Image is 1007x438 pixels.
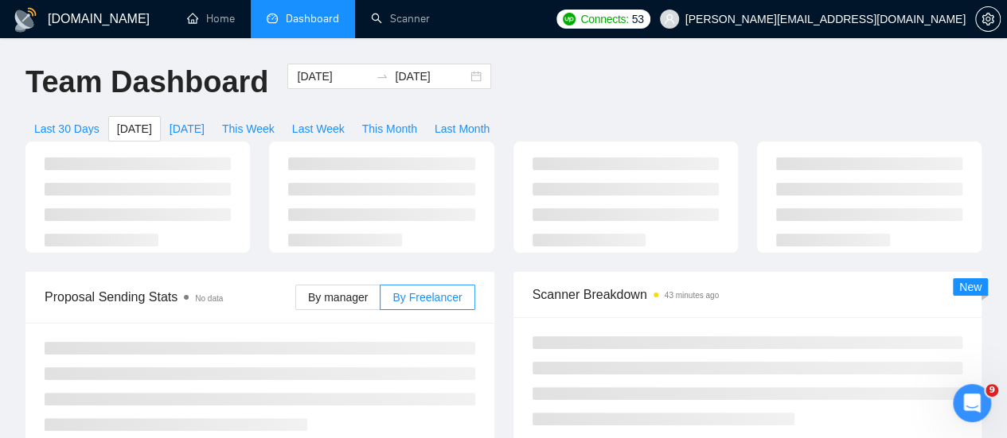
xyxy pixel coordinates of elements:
span: By manager [308,291,368,304]
span: Connects: [580,10,628,28]
span: 9 [986,384,998,397]
button: This Week [213,116,283,141]
span: No data [195,294,223,303]
span: dashboard [267,13,278,24]
span: swap-right [376,70,388,83]
a: homeHome [187,12,235,25]
button: Last Month [426,116,498,141]
span: This Week [222,120,275,138]
img: upwork-logo.png [563,13,576,25]
input: End date [395,68,467,85]
a: searchScanner [371,12,430,25]
span: Last 30 Days [34,120,100,138]
button: [DATE] [108,116,161,141]
span: user [664,14,675,25]
input: Start date [297,68,369,85]
span: Last Month [435,120,490,138]
iframe: Intercom live chat [953,384,991,422]
button: Last Week [283,116,353,141]
span: [DATE] [117,120,152,138]
time: 43 minutes ago [665,291,719,300]
span: Scanner Breakdown [533,285,963,304]
span: to [376,70,388,83]
a: setting [975,13,1001,25]
img: logo [13,7,38,33]
span: This Month [362,120,417,138]
span: By Freelancer [392,291,462,304]
button: [DATE] [161,116,213,141]
span: Proposal Sending Stats [45,287,295,307]
button: setting [975,6,1001,32]
span: setting [976,13,1000,25]
button: Last 30 Days [25,116,108,141]
span: Last Week [292,120,345,138]
span: New [959,281,982,293]
span: Dashboard [286,12,339,25]
button: This Month [353,116,426,141]
span: 53 [632,10,644,28]
span: [DATE] [170,120,205,138]
h1: Team Dashboard [25,64,268,101]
